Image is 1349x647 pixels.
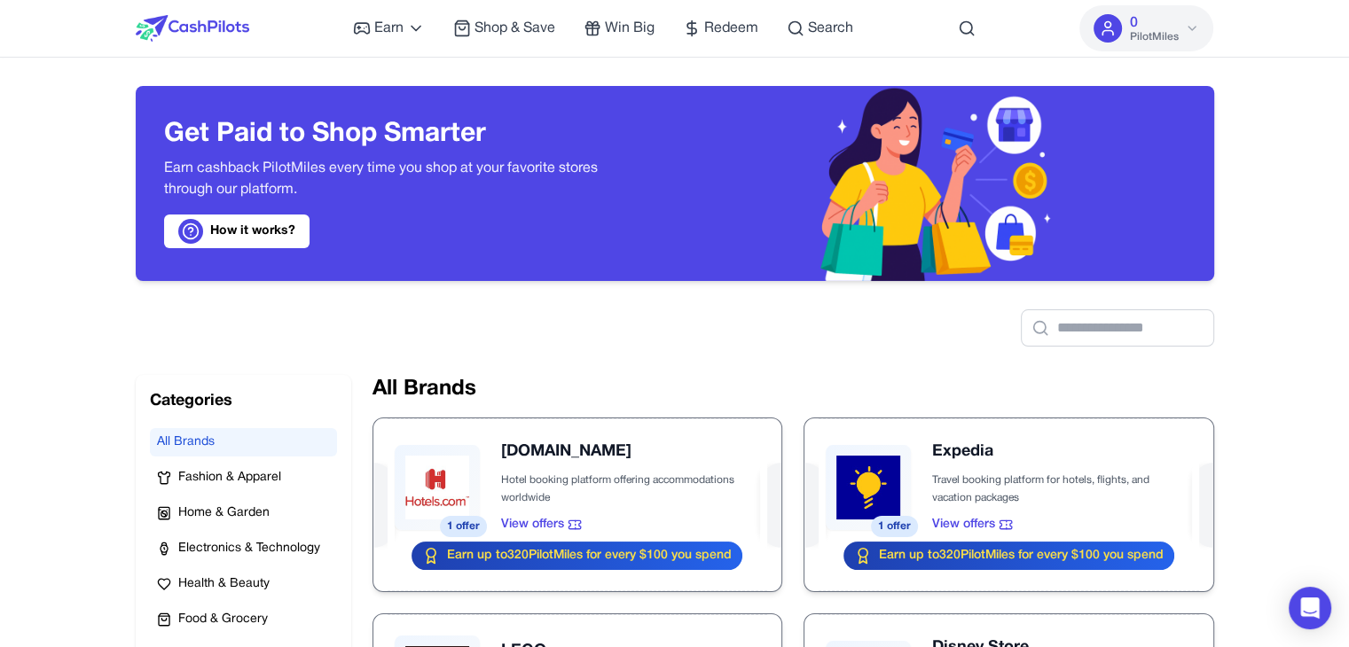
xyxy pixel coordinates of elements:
span: Electronics & Technology [178,540,320,557]
a: Redeem [683,18,758,39]
button: All Brands [150,428,337,456]
button: Electronics & Technology [150,534,337,563]
span: Food & Grocery [178,611,268,628]
span: Earn [374,18,404,39]
button: 0PilotMiles [1079,5,1213,51]
span: Shop & Save [475,18,555,39]
h2: Categories [150,389,337,414]
span: Fashion & Apparel [178,469,281,487]
span: Health & Beauty [178,575,270,593]
a: Search [787,18,853,39]
span: Home & Garden [178,504,270,522]
span: 0 [1129,12,1137,34]
a: Earn [353,18,425,39]
span: Redeem [704,18,758,39]
a: How it works? [164,214,310,248]
div: Open Intercom Messenger [1289,587,1331,629]
span: Win Big [605,18,655,39]
span: Search [808,18,853,39]
button: Health & Beauty [150,570,337,598]
a: Win Big [584,18,655,39]
a: Shop & Save [453,18,555,39]
button: Fashion & Apparel [150,464,337,492]
button: Home & Garden [150,499,337,527]
img: Header decoration [808,86,1081,281]
p: Earn cashback PilotMiles every time you shop at your favorite stores through our platform. [164,158,647,200]
span: PilotMiles [1129,30,1178,44]
img: CashPilots Logo [136,15,249,42]
button: Food & Grocery [150,605,337,634]
h3: Get Paid to Shop Smarter [164,119,647,151]
h2: All Brands [373,375,1214,403]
